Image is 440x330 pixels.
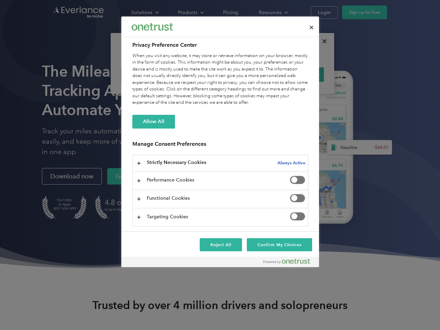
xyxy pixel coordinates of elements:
[132,53,308,106] div: When you visit any website, it may store or retrieve information on your browser, mostly in the f...
[304,20,319,35] button: Close
[263,258,316,267] a: Powered by OneTrust Opens in a new Tab
[247,238,312,251] button: Confirm My Choices
[132,20,173,34] div: Everlance
[132,23,173,30] img: Everlance
[132,41,308,49] h2: Privacy Preference Center
[263,258,310,264] img: Powered by OneTrust Opens in a new Tab
[132,141,308,151] h3: Manage Consent Preferences
[200,238,242,251] button: Reject All
[121,16,319,267] div: Privacy Preference Center
[121,16,319,267] div: Preference center
[132,115,175,129] button: Allow All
